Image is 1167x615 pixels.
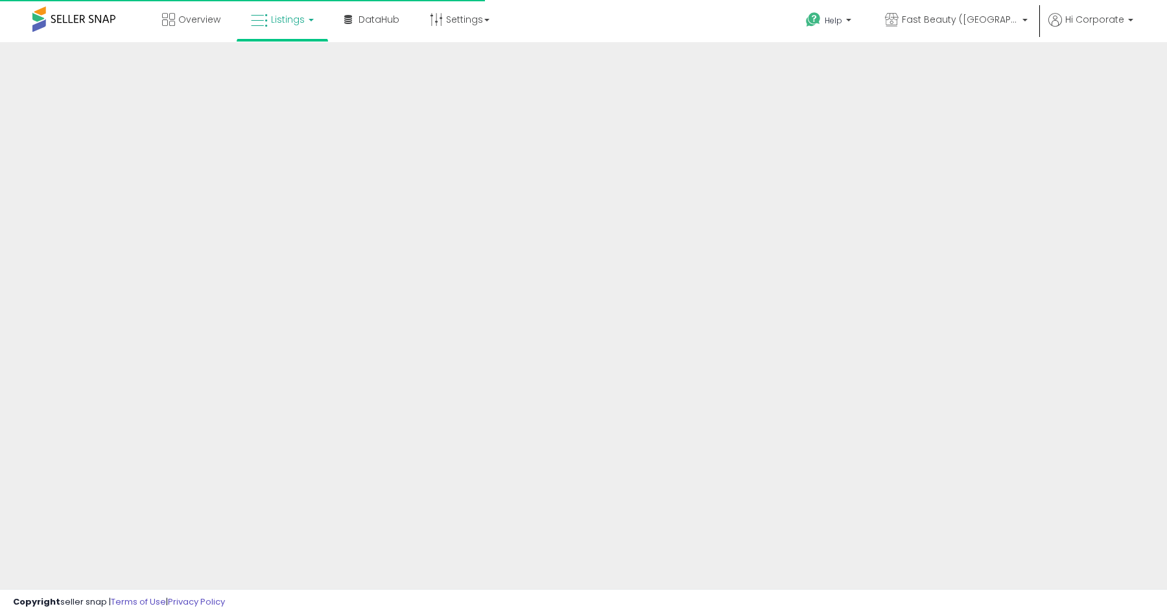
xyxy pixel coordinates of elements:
[902,13,1019,26] span: Fast Beauty ([GEOGRAPHIC_DATA])
[1065,13,1124,26] span: Hi Corporate
[271,13,305,26] span: Listings
[1048,13,1133,42] a: Hi Corporate
[796,2,864,42] a: Help
[825,15,842,26] span: Help
[359,13,399,26] span: DataHub
[178,13,220,26] span: Overview
[805,12,821,28] i: Get Help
